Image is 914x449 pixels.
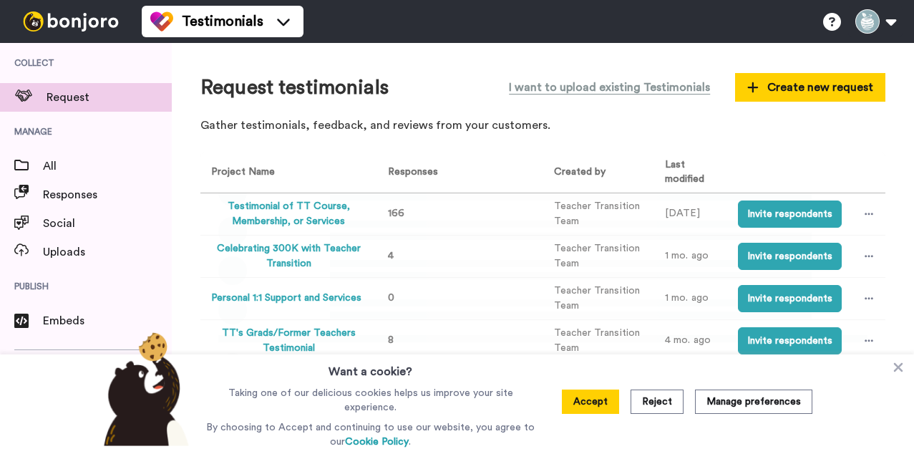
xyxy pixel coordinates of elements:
button: Invite respondents [738,285,842,312]
span: 0 [388,293,394,303]
button: TT's Grads/Former Teachers Testimonial [211,326,366,356]
span: 8 [388,335,394,345]
span: Request [47,89,172,106]
td: 4 mo. ago [654,319,727,362]
td: Teacher Transition Team [543,277,655,319]
th: Project Name [200,153,371,193]
button: I want to upload existing Testimonials [498,72,721,103]
span: 4 [388,251,394,261]
h3: Want a cookie? [329,354,412,380]
a: Cookie Policy [345,437,409,447]
button: Accept [562,390,619,414]
span: All [43,158,172,175]
td: 1 mo. ago [654,277,727,319]
th: Created by [543,153,655,193]
button: Invite respondents [738,327,842,354]
span: Responses [43,186,172,203]
td: 1 mo. ago [654,235,727,277]
button: Invite respondents [738,201,842,228]
span: Testimonials [182,11,263,32]
h1: Request testimonials [200,77,389,99]
span: Create new request [747,79,873,96]
button: Testimonial of TT Course, Membership, or Services [211,199,366,229]
button: Manage preferences [695,390,812,414]
span: I want to upload existing Testimonials [509,79,710,96]
span: 166 [388,208,404,218]
span: Social [43,215,172,232]
th: Last modified [654,153,727,193]
td: Teacher Transition Team [543,193,655,235]
button: Invite respondents [738,243,842,270]
button: Celebrating 300K with Teacher Transition [211,241,366,271]
span: Uploads [43,243,172,261]
span: Responses [382,167,438,177]
img: bear-with-cookie.png [91,332,197,446]
p: Taking one of our delicious cookies helps us improve your site experience. [203,386,538,415]
button: Personal 1:1 Support and Services [211,291,361,306]
p: By choosing to Accept and continuing to use our website, you agree to our . [203,420,538,449]
button: Reject [631,390,684,414]
p: Gather testimonials, feedback, and reviews from your customers. [200,117,885,134]
td: Teacher Transition Team [543,235,655,277]
td: Teacher Transition Team [543,319,655,362]
span: Embeds [43,312,172,329]
img: tm-color.svg [150,10,173,33]
img: bj-logo-header-white.svg [17,11,125,32]
button: Create new request [735,73,885,102]
td: [DATE] [654,193,727,235]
